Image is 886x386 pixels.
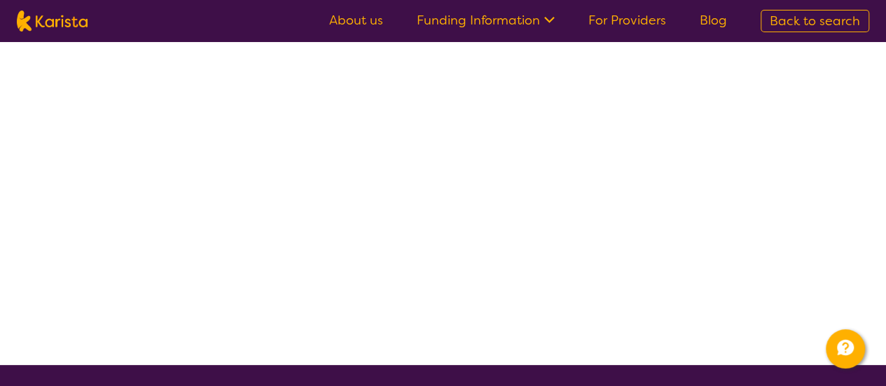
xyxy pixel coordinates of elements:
a: For Providers [588,12,666,29]
a: Blog [700,12,727,29]
span: Back to search [770,13,860,29]
a: Funding Information [417,12,555,29]
img: Karista logo [17,11,88,32]
a: Back to search [761,10,869,32]
button: Channel Menu [826,329,865,368]
a: About us [329,12,383,29]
